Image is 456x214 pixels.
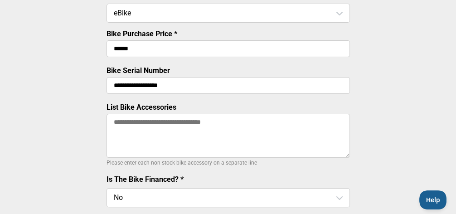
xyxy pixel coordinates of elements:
[107,66,170,75] label: Bike Serial Number
[107,29,177,38] label: Bike Purchase Price *
[107,175,184,184] label: Is The Bike Financed? *
[107,103,176,112] label: List Bike Accessories
[419,190,447,209] iframe: Toggle Customer Support
[107,157,350,168] p: Please enter each non-stock bike accessory on a separate line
